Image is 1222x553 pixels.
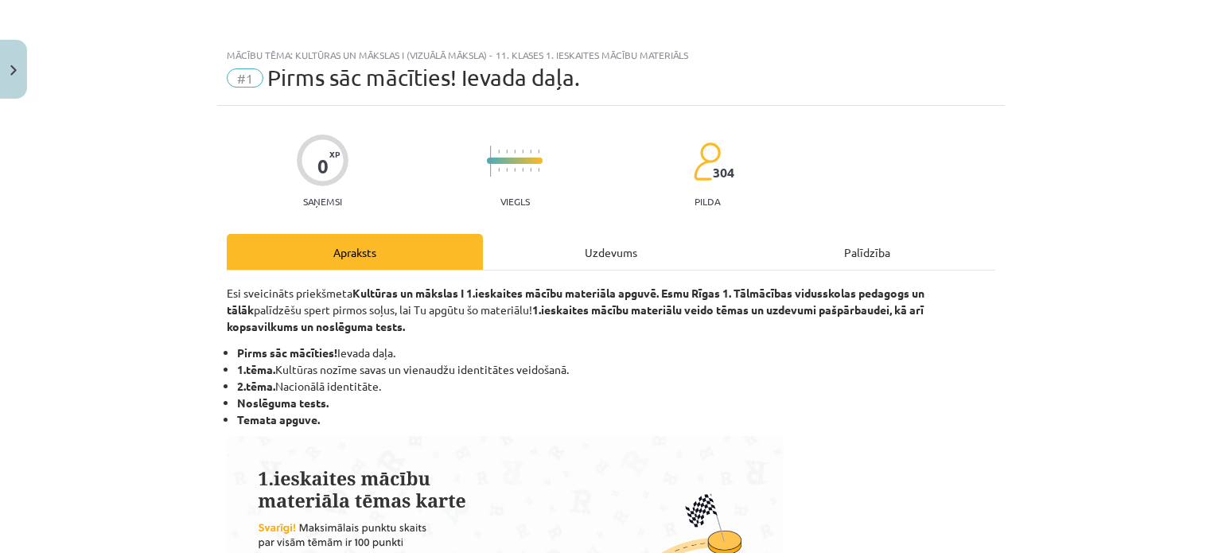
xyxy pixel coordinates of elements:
[237,362,275,376] b: 1.tēma.
[227,49,995,60] div: Mācību tēma: Kultūras un mākslas i (vizuālā māksla) - 11. klases 1. ieskaites mācību materiāls
[227,68,263,88] span: #1
[352,286,464,300] strong: Kultūras un mākslas I
[514,150,516,154] img: icon-short-line-57e1e144782c952c97e751825c79c345078a6d821885a25fce030b3d8c18986b.svg
[237,378,995,395] li: Nacionālā identitāte.
[237,361,995,378] li: Kultūras nozīme savas un vienaudžu identitātes veidošanā.
[267,64,580,91] span: Pirms sāc mācīties! Ievada daļa.
[237,345,337,360] b: Pirms sāc mācīties!
[227,302,924,333] strong: 1.ieskaites mācību materiālu veido tēmas un uzdevumi pašpārbaudei, kā arī kopsavilkums un noslēgu...
[695,196,720,207] p: pilda
[693,142,721,181] img: students-c634bb4e5e11cddfef0936a35e636f08e4e9abd3cc4e673bd6f9a4125e45ecb1.svg
[713,166,734,180] span: 304
[530,150,531,154] img: icon-short-line-57e1e144782c952c97e751825c79c345078a6d821885a25fce030b3d8c18986b.svg
[237,345,995,361] li: Ievada daļa.
[522,168,523,172] img: icon-short-line-57e1e144782c952c97e751825c79c345078a6d821885a25fce030b3d8c18986b.svg
[10,65,17,76] img: icon-close-lesson-0947bae3869378f0d4975bcd49f059093ad1ed9edebbc8119c70593378902aed.svg
[297,196,348,207] p: Saņemsi
[227,234,483,270] div: Apraksts
[227,286,924,317] strong: 1.ieskaites mācību materiāla apguvē. Esmu Rīgas 1. Tālmācības vidusskolas pedagogs un tālāk
[329,150,340,158] span: XP
[237,395,329,410] b: Noslēguma tests.
[498,150,500,154] img: icon-short-line-57e1e144782c952c97e751825c79c345078a6d821885a25fce030b3d8c18986b.svg
[490,146,492,177] img: icon-long-line-d9ea69661e0d244f92f715978eff75569469978d946b2353a9bb055b3ed8787d.svg
[530,168,531,172] img: icon-short-line-57e1e144782c952c97e751825c79c345078a6d821885a25fce030b3d8c18986b.svg
[514,168,516,172] img: icon-short-line-57e1e144782c952c97e751825c79c345078a6d821885a25fce030b3d8c18986b.svg
[506,150,508,154] img: icon-short-line-57e1e144782c952c97e751825c79c345078a6d821885a25fce030b3d8c18986b.svg
[483,234,739,270] div: Uzdevums
[498,168,500,172] img: icon-short-line-57e1e144782c952c97e751825c79c345078a6d821885a25fce030b3d8c18986b.svg
[739,234,995,270] div: Palīdzība
[506,168,508,172] img: icon-short-line-57e1e144782c952c97e751825c79c345078a6d821885a25fce030b3d8c18986b.svg
[227,285,995,335] p: Esi sveicināts priekšmeta palīdzēšu spert pirmos soļus, lai Tu apgūtu šo materiālu!
[237,412,320,426] b: Temata apguve.
[317,155,329,177] div: 0
[522,150,523,154] img: icon-short-line-57e1e144782c952c97e751825c79c345078a6d821885a25fce030b3d8c18986b.svg
[538,168,539,172] img: icon-short-line-57e1e144782c952c97e751825c79c345078a6d821885a25fce030b3d8c18986b.svg
[500,196,530,207] p: Viegls
[538,150,539,154] img: icon-short-line-57e1e144782c952c97e751825c79c345078a6d821885a25fce030b3d8c18986b.svg
[237,379,275,393] b: 2.tēma.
